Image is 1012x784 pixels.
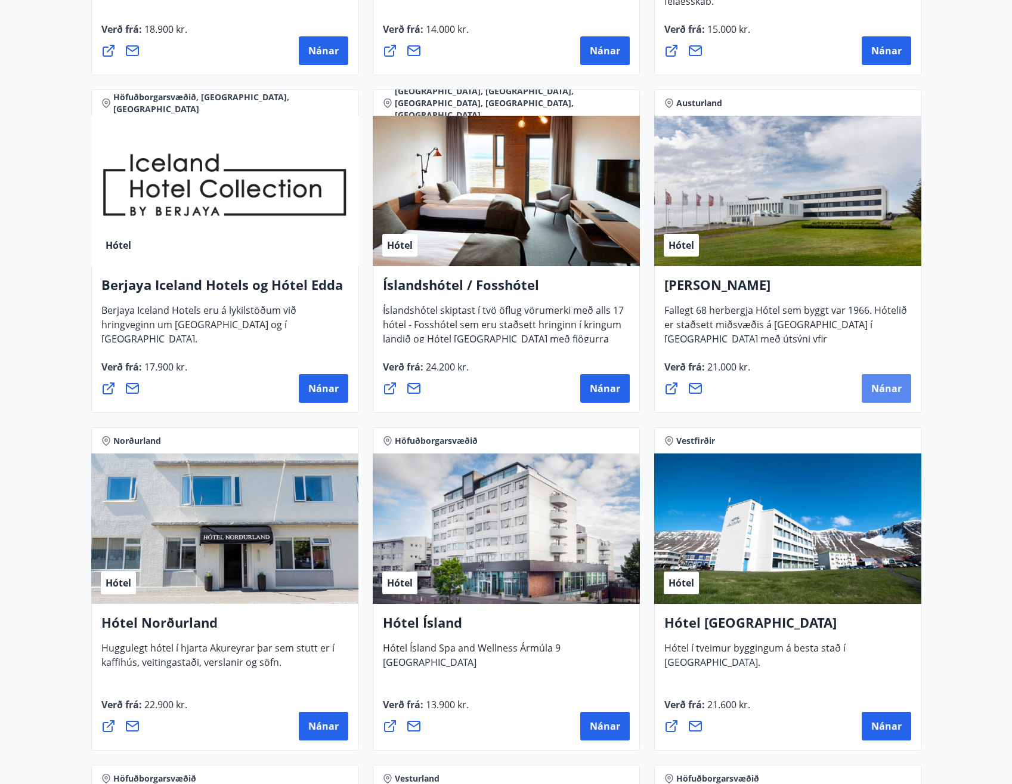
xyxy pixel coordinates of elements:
[101,641,335,678] span: Huggulegt hótel í hjarta Akureyrar þar sem stutt er í kaffihús, veitingastaði, verslanir og söfn.
[590,44,620,57] span: Nánar
[383,304,624,369] span: Íslandshótel skiptast í tvö öflug vörumerki með alls 17 hótel - Fosshótel sem eru staðsett hringi...
[705,698,750,711] span: 21.600 kr.
[387,576,413,589] span: Hótel
[580,36,630,65] button: Nánar
[580,374,630,403] button: Nánar
[705,23,750,36] span: 15.000 kr.
[101,698,187,721] span: Verð frá :
[101,304,296,355] span: Berjaya Iceland Hotels eru á lykilstöðum við hringveginn um [GEOGRAPHIC_DATA] og í [GEOGRAPHIC_DA...
[664,304,907,369] span: Fallegt 68 herbergja Hótel sem byggt var 1966. Hótelið er staðsett miðsvæðis á [GEOGRAPHIC_DATA] ...
[664,360,750,383] span: Verð frá :
[142,23,187,36] span: 18.900 kr.
[299,712,348,740] button: Nánar
[664,698,750,721] span: Verð frá :
[308,44,339,57] span: Nánar
[308,720,339,733] span: Nánar
[871,382,902,395] span: Nánar
[106,576,131,589] span: Hótel
[871,44,902,57] span: Nánar
[862,36,911,65] button: Nánar
[106,239,131,252] span: Hótel
[871,720,902,733] span: Nánar
[580,712,630,740] button: Nánar
[142,698,187,711] span: 22.900 kr.
[383,23,469,45] span: Verð frá :
[142,360,187,374] span: 17.900 kr.
[308,382,339,395] span: Nánar
[590,382,620,395] span: Nánar
[862,374,911,403] button: Nánar
[101,23,187,45] span: Verð frá :
[705,360,750,374] span: 21.000 kr.
[395,85,630,121] span: [GEOGRAPHIC_DATA], [GEOGRAPHIC_DATA], [GEOGRAPHIC_DATA], [GEOGRAPHIC_DATA], [GEOGRAPHIC_DATA]
[383,276,630,303] h4: Íslandshótel / Fosshótel
[299,374,348,403] button: Nánar
[676,435,715,447] span: Vestfirðir
[383,613,630,641] h4: Hótel Ísland
[423,23,469,36] span: 14.000 kr.
[664,23,750,45] span: Verð frá :
[387,239,413,252] span: Hótel
[299,36,348,65] button: Nánar
[423,360,469,374] span: 24.200 kr.
[101,276,348,303] h4: Berjaya Iceland Hotels og Hótel Edda
[676,97,722,109] span: Austurland
[383,360,469,383] span: Verð frá :
[423,698,469,711] span: 13.900 kr.
[669,576,694,589] span: Hótel
[383,698,469,721] span: Verð frá :
[664,276,911,303] h4: [PERSON_NAME]
[590,720,620,733] span: Nánar
[664,641,846,678] span: Hótel í tveimur byggingum á besta stað í [GEOGRAPHIC_DATA].
[101,613,348,641] h4: Hótel Norðurland
[862,712,911,740] button: Nánar
[113,91,348,115] span: Höfuðborgarsvæðið, [GEOGRAPHIC_DATA], [GEOGRAPHIC_DATA]
[395,435,478,447] span: Höfuðborgarsvæðið
[383,641,561,678] span: Hótel Ísland Spa and Wellness Ármúla 9 [GEOGRAPHIC_DATA]
[669,239,694,252] span: Hótel
[113,435,161,447] span: Norðurland
[664,613,911,641] h4: Hótel [GEOGRAPHIC_DATA]
[101,360,187,383] span: Verð frá :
